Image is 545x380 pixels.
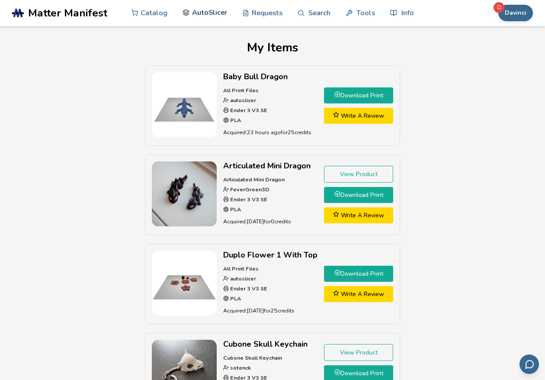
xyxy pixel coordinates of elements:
span: Matter Manifest [28,7,107,19]
strong: All Print Files [223,87,259,94]
a: Write A Review [324,108,393,124]
strong: autoslicer [229,97,256,104]
h2: Articulated Mini Dragon [223,161,317,171]
p: Acquired: [DATE] for 0 credits [223,217,317,226]
strong: Articulated Mini Dragon [223,176,285,183]
a: Download Print [324,87,393,103]
h1: My Items [12,41,533,55]
strong: Ender 3 V3 SE [229,285,267,292]
a: Download Print [324,266,393,282]
strong: Cubone Skull Keychain [223,354,282,361]
h2: Baby Bull Dragon [223,72,317,81]
img: Articulated Mini Dragon [152,161,217,226]
p: Acquired: 23 hours ago for 25 credits [223,128,317,137]
strong: All Print Files [223,265,259,272]
a: Download Print [324,187,393,203]
strong: PLA [229,206,241,213]
strong: PLA [229,295,241,302]
a: Write A Review [324,286,393,302]
strong: PLA [229,116,241,124]
h2: Duplo Flower 1 With Top [223,251,317,260]
a: View Product [324,166,393,183]
button: Davinci [498,5,533,21]
strong: sotenck [229,364,251,371]
strong: autoslicer [229,275,256,282]
strong: Ender 3 V3 SE [229,196,267,203]
img: Baby Bull Dragon [152,72,217,137]
a: View Product [324,344,393,361]
h2: Cubone Skull Keychain [223,340,317,349]
strong: FeverGreen3D [229,186,269,193]
strong: Ender 3 V3 SE [229,106,267,114]
p: Acquired: [DATE] for 25 credits [223,306,317,315]
button: Send feedback via email [519,354,539,374]
a: Write A Review [324,207,393,223]
img: Duplo Flower 1 With Top [152,251,217,316]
